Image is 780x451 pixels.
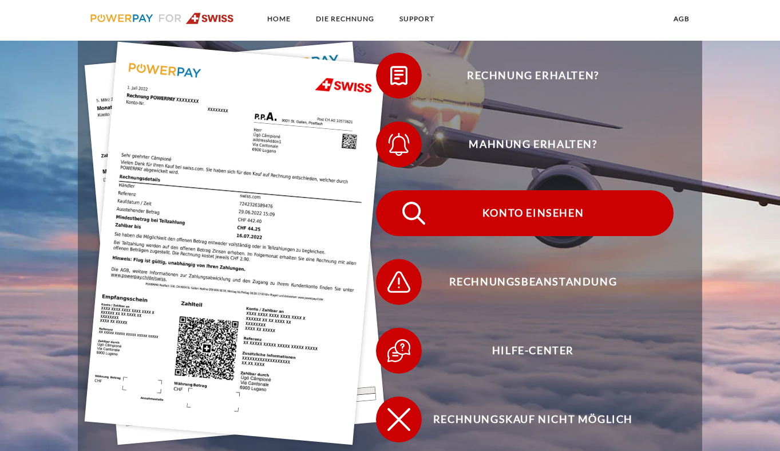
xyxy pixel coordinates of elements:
[376,121,674,167] button: Mahnung erhalten?
[306,9,384,29] a: DIE RECHNUNG
[90,13,234,24] img: logo-swiss.svg
[393,397,673,442] span: Rechnungskauf nicht möglich
[385,336,413,365] img: qb_help.svg
[258,9,300,29] a: Home
[385,61,413,90] img: qb_bill.svg
[376,328,674,374] button: Hilfe-Center
[376,259,674,305] button: Rechnungsbeanstandung
[393,121,673,167] span: Mahnung erhalten?
[385,405,413,434] img: qb_close.svg
[85,42,386,445] img: single_invoice_swiss_de.jpg
[664,9,699,29] a: agb
[376,190,674,236] button: Konto einsehen
[393,328,673,374] span: Hilfe-Center
[399,199,428,228] img: qb_search.svg
[393,259,673,305] span: Rechnungsbeanstandung
[393,53,673,99] span: Rechnung erhalten?
[393,190,673,236] span: Konto einsehen
[385,268,413,296] img: qb_warning.svg
[385,130,413,159] img: qb_bell.svg
[376,397,674,442] button: Rechnungskauf nicht möglich
[376,53,674,99] button: Rechnung erhalten?
[390,9,444,29] a: SUPPORT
